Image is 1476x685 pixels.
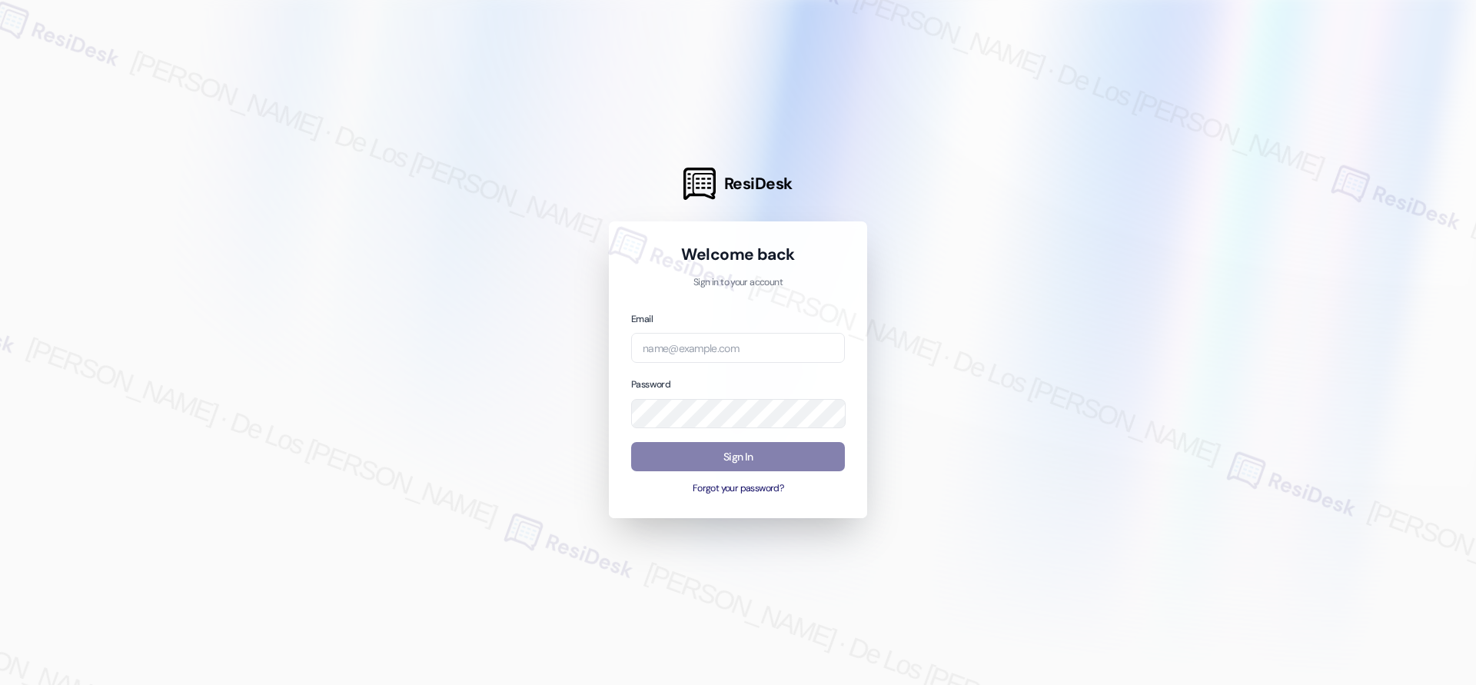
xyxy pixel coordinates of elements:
[631,313,653,325] label: Email
[724,173,793,195] span: ResiDesk
[631,333,845,363] input: name@example.com
[631,442,845,472] button: Sign In
[631,482,845,496] button: Forgot your password?
[631,276,845,290] p: Sign in to your account
[631,378,670,391] label: Password
[683,168,716,200] img: ResiDesk Logo
[631,244,845,265] h1: Welcome back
